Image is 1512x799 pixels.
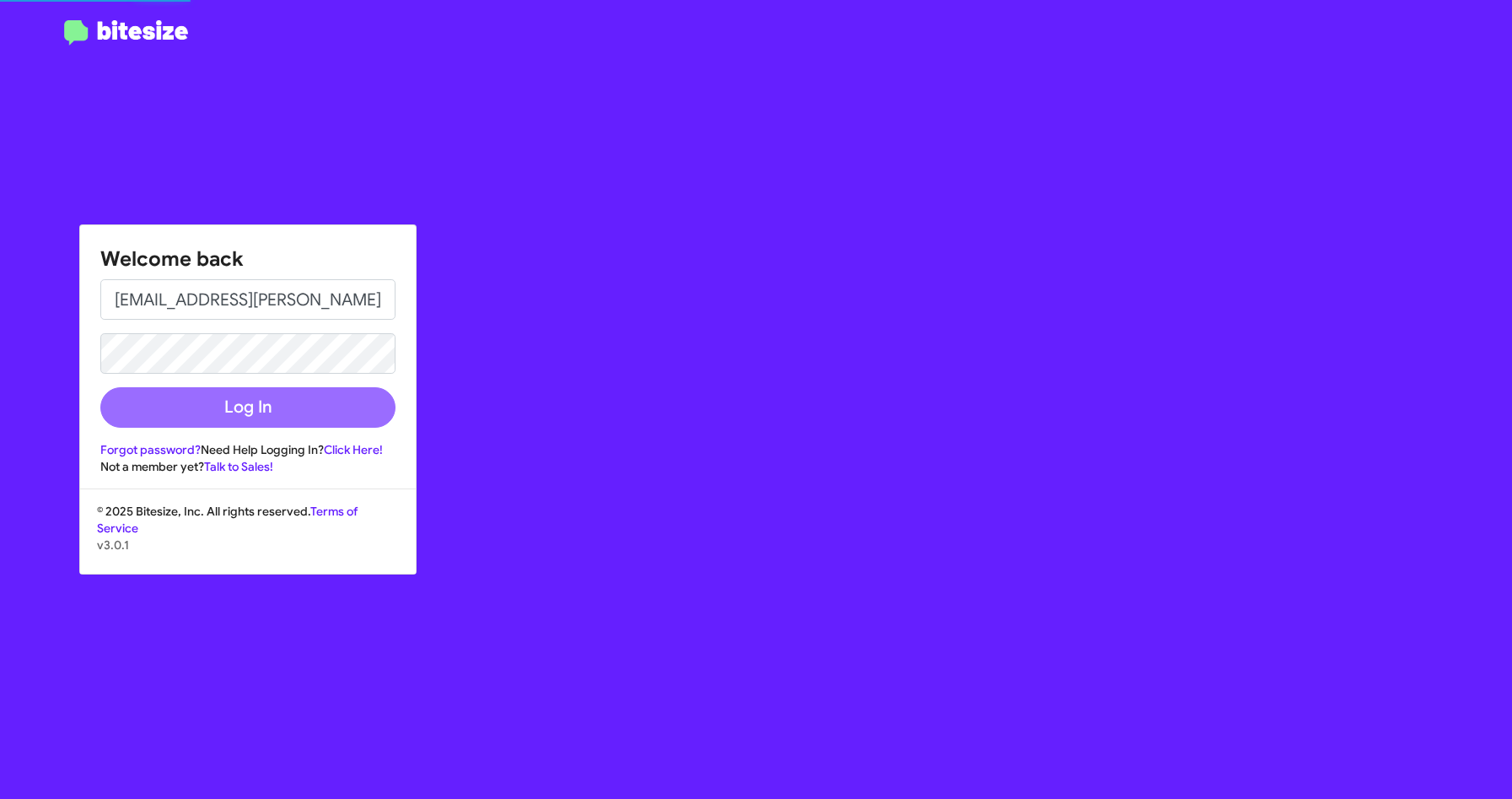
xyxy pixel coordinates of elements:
div: Not a member yet? [100,458,395,475]
p: v3.0.1 [97,537,399,553]
a: Forgot password? [100,442,201,457]
a: Click Here! [324,442,383,457]
h1: Welcome back [100,246,395,273]
button: Log In [100,387,395,428]
div: Need Help Logging In? [100,441,395,458]
div: © 2025 Bitesize, Inc. All rights reserved. [80,503,416,574]
input: Email address [100,279,395,320]
a: Talk to Sales! [204,459,273,474]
